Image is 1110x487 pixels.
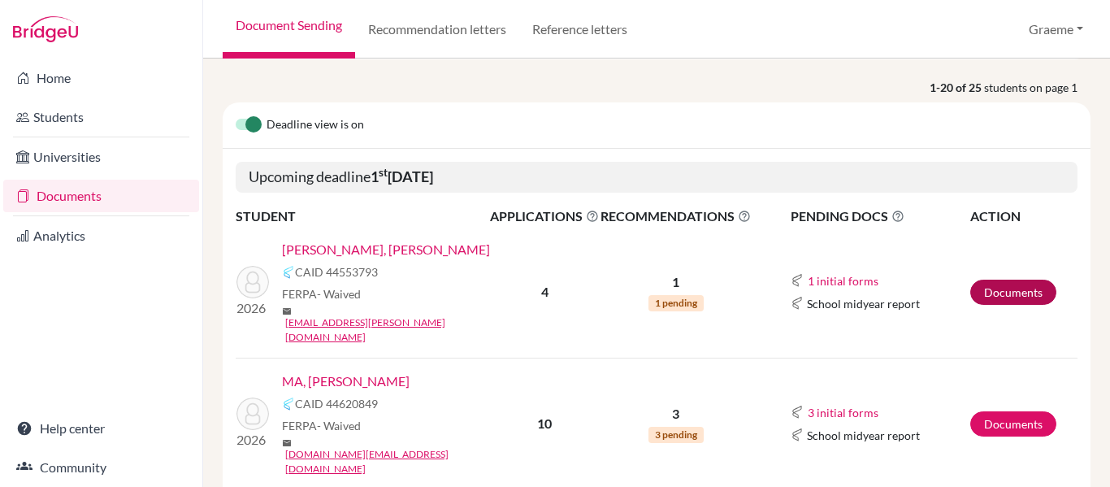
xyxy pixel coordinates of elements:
a: [EMAIL_ADDRESS][PERSON_NAME][DOMAIN_NAME] [285,315,501,345]
img: Common App logo [791,406,804,419]
a: Analytics [3,220,199,252]
img: HUANG, Yu-Chen [236,266,269,298]
span: students on page 1 [984,79,1090,96]
p: 1 [601,272,751,292]
span: 1 pending [648,295,704,311]
sup: st [379,166,388,179]
a: Home [3,62,199,94]
a: MA, [PERSON_NAME] [282,372,410,391]
span: FERPA [282,417,361,434]
span: mail [282,307,292,316]
a: Universities [3,141,199,173]
span: FERPA [282,285,361,302]
a: [PERSON_NAME], [PERSON_NAME] [282,240,490,259]
img: Common App logo [282,398,295,411]
a: Documents [970,411,1056,437]
img: Common App logo [791,428,804,441]
span: School midyear report [807,295,920,312]
p: 2026 [236,430,269,450]
button: Graeme [1021,14,1090,45]
span: - Waived [317,419,361,433]
img: Bridge-U [13,16,78,42]
b: 1 [DATE] [371,167,433,185]
span: CAID 44620849 [295,395,378,412]
a: Documents [970,280,1056,305]
img: Common App logo [791,297,804,310]
img: Common App logo [791,274,804,287]
span: - Waived [317,287,361,301]
p: 2026 [236,298,269,318]
span: CAID 44553793 [295,263,378,280]
a: Help center [3,412,199,445]
button: 3 initial forms [807,403,879,422]
span: PENDING DOCS [791,207,969,226]
b: 4 [541,284,548,299]
strong: 1-20 of 25 [930,79,984,96]
span: 3 pending [648,427,704,443]
img: MA, Tsung-Han [236,398,269,430]
span: APPLICATIONS [490,207,599,226]
span: RECOMMENDATIONS [601,207,751,226]
img: Common App logo [282,266,295,279]
a: [DOMAIN_NAME][EMAIL_ADDRESS][DOMAIN_NAME] [285,447,501,476]
span: mail [282,438,292,448]
th: ACTION [969,206,1077,227]
a: Documents [3,180,199,212]
a: Community [3,451,199,484]
button: 1 initial forms [807,272,879,290]
b: 10 [537,415,552,431]
p: 3 [601,404,751,424]
h5: Upcoming deadline [236,162,1077,193]
th: STUDENT [236,206,489,227]
span: Deadline view is on [267,115,364,135]
span: School midyear report [807,427,920,444]
a: Students [3,101,199,133]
